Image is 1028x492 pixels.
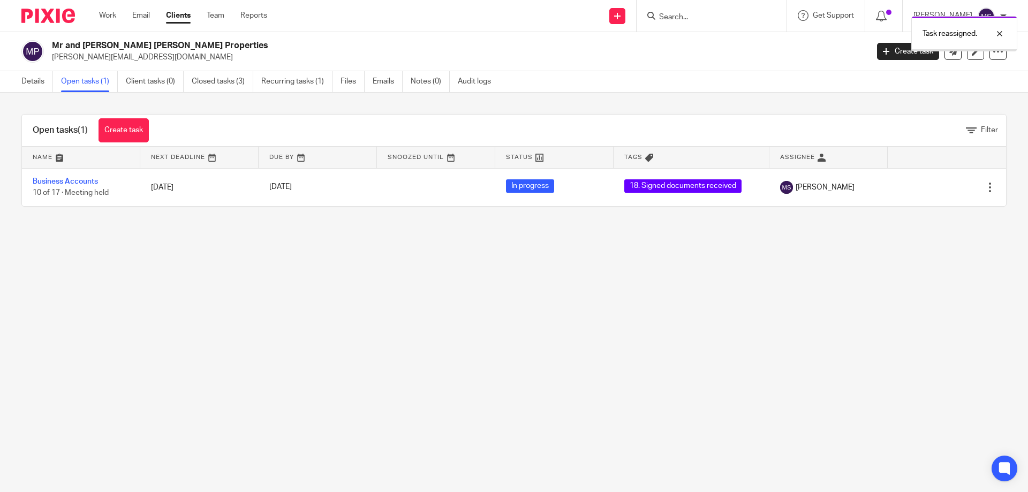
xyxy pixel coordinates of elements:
td: [DATE] [140,168,259,206]
a: Email [132,10,150,21]
span: [DATE] [269,184,292,191]
p: Task reassigned. [923,28,977,39]
span: (1) [78,126,88,134]
h1: Open tasks [33,125,88,136]
img: Pixie [21,9,75,23]
span: Filter [981,126,998,134]
a: Audit logs [458,71,499,92]
a: Open tasks (1) [61,71,118,92]
a: Notes (0) [411,71,450,92]
a: Team [207,10,224,21]
img: svg%3E [21,40,44,63]
img: svg%3E [780,181,793,194]
span: 18. Signed documents received [624,179,742,193]
a: Business Accounts [33,178,98,185]
a: Clients [166,10,191,21]
a: Reports [240,10,267,21]
span: In progress [506,179,554,193]
a: Details [21,71,53,92]
img: svg%3E [978,7,995,25]
a: Recurring tasks (1) [261,71,332,92]
span: Status [506,154,533,160]
span: [PERSON_NAME] [796,182,855,193]
a: Closed tasks (3) [192,71,253,92]
a: Work [99,10,116,21]
span: Tags [624,154,642,160]
a: Create task [99,118,149,142]
span: 10 of 17 · Meeting held [33,189,109,196]
a: Files [341,71,365,92]
span: Snoozed Until [388,154,444,160]
p: [PERSON_NAME][EMAIL_ADDRESS][DOMAIN_NAME] [52,52,861,63]
a: Emails [373,71,403,92]
a: Client tasks (0) [126,71,184,92]
a: Create task [877,43,939,60]
h2: Mr and [PERSON_NAME] [PERSON_NAME] Properties [52,40,699,51]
